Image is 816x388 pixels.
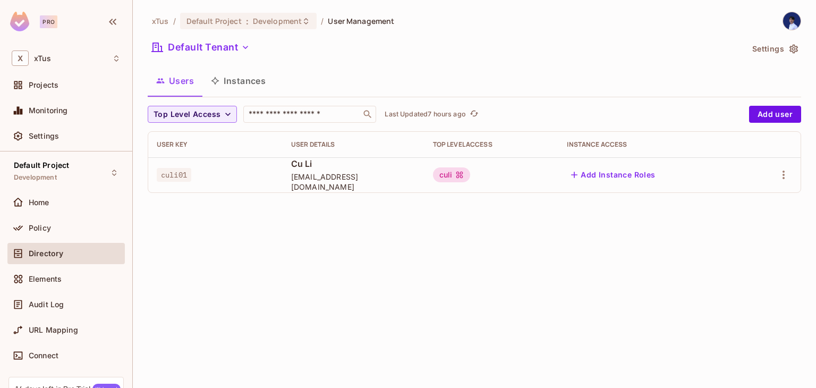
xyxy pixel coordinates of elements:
[173,16,176,26] li: /
[152,16,169,26] span: the active workspace
[29,224,51,232] span: Policy
[253,16,302,26] span: Development
[148,39,254,56] button: Default Tenant
[29,351,58,360] span: Connect
[14,161,69,170] span: Default Project
[186,16,242,26] span: Default Project
[433,140,550,149] div: Top Level Access
[40,15,57,28] div: Pro
[466,108,481,121] span: Click to refresh data
[433,167,471,182] div: culi
[29,326,78,334] span: URL Mapping
[10,12,29,31] img: SReyMgAAAABJRU5ErkJggg==
[291,158,416,170] span: Cu Li
[748,40,801,57] button: Settings
[148,106,237,123] button: Top Level Access
[321,16,324,26] li: /
[470,109,479,120] span: refresh
[29,81,58,89] span: Projects
[567,166,659,183] button: Add Instance Roles
[34,54,51,63] span: Workspace: xTus
[12,50,29,66] span: X
[202,68,274,94] button: Instances
[749,106,801,123] button: Add user
[29,249,63,258] span: Directory
[29,300,64,309] span: Audit Log
[567,140,735,149] div: Instance Access
[468,108,481,121] button: refresh
[328,16,394,26] span: User Management
[291,172,416,192] span: [EMAIL_ADDRESS][DOMAIN_NAME]
[291,140,416,149] div: User Details
[29,275,62,283] span: Elements
[783,12,801,30] img: Tu Nguyen Xuan
[154,108,220,121] span: Top Level Access
[157,168,191,182] span: culi01
[29,198,49,207] span: Home
[29,106,68,115] span: Monitoring
[385,110,465,119] p: Last Updated 7 hours ago
[245,17,249,26] span: :
[29,132,59,140] span: Settings
[14,173,57,182] span: Development
[157,140,274,149] div: User Key
[148,68,202,94] button: Users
